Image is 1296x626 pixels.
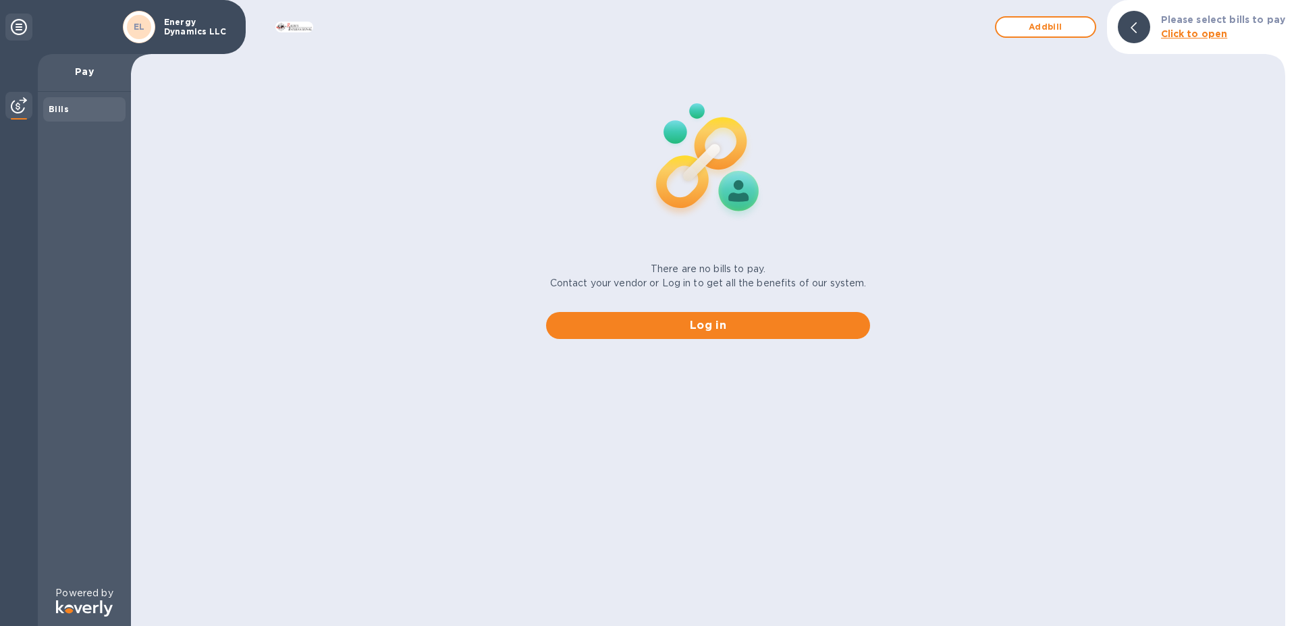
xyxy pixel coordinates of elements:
[995,16,1096,38] button: Addbill
[164,18,232,36] p: Energy Dynamics LLC
[550,262,867,290] p: There are no bills to pay. Contact your vendor or Log in to get all the benefits of our system.
[49,104,69,114] b: Bills
[49,65,120,78] p: Pay
[56,600,113,617] img: Logo
[546,312,870,339] button: Log in
[557,317,859,334] span: Log in
[1007,19,1084,35] span: Add bill
[1161,28,1228,39] b: Click to open
[1161,14,1285,25] b: Please select bills to pay
[134,22,145,32] b: EL
[55,586,113,600] p: Powered by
